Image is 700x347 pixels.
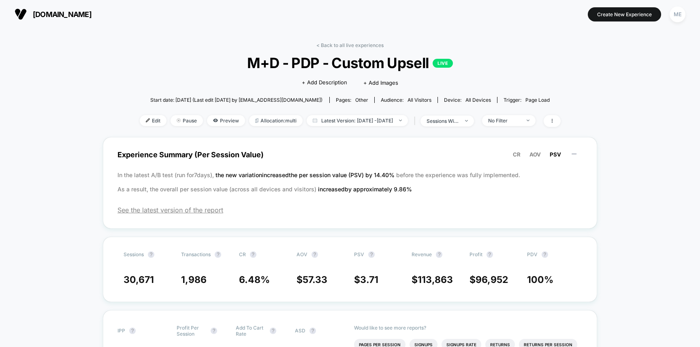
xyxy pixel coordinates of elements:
button: ? [436,251,442,258]
button: ME [667,6,688,23]
span: ASD [295,328,305,334]
span: + Add Description [302,79,347,87]
span: + Add Images [363,79,398,86]
div: ME [670,6,685,22]
button: ? [250,251,256,258]
button: ? [309,328,316,334]
img: rebalance [255,118,258,123]
button: ? [368,251,375,258]
button: AOV [527,151,543,158]
span: 3.71 [360,274,378,285]
span: See the latest version of the report [117,206,583,214]
p: LIVE [433,59,453,68]
span: $ [470,274,508,285]
button: ? [148,251,154,258]
p: In the latest A/B test (run for 7 days), before the experience was fully implemented. As a result... [117,168,583,196]
span: Pause [171,115,203,126]
span: 96,952 [476,274,508,285]
span: AOV [529,151,541,158]
button: [DOMAIN_NAME] [12,8,94,21]
span: IPP [117,328,125,334]
img: end [527,120,529,121]
button: Create New Experience [588,7,661,21]
span: PSV [550,151,561,158]
p: Would like to see more reports? [354,325,583,331]
span: | [412,115,420,127]
button: CR [510,151,523,158]
img: edit [146,118,150,122]
span: the new variation increased the per session value (PSV) by 14.40 % [216,171,396,178]
img: end [399,120,402,121]
span: 6.48 % [239,274,270,285]
span: 30,671 [124,274,154,285]
span: Preview [207,115,245,126]
span: increased by approximately 9.86 % [318,186,412,193]
span: 57.33 [303,274,327,285]
div: Audience: [381,97,431,103]
span: Experience Summary (Per Session Value) [117,146,583,164]
span: Device: [437,97,497,103]
img: calendar [313,118,317,122]
span: $ [297,274,327,285]
button: ? [270,328,276,334]
span: Allocation: multi [249,115,303,126]
span: Edit [140,115,166,126]
div: Pages: [336,97,368,103]
span: All Visitors [408,97,431,103]
span: CR [513,151,521,158]
div: sessions with impression [427,118,459,124]
img: end [177,118,181,122]
span: other [355,97,368,103]
span: AOV [297,251,307,257]
span: 100 % [527,274,553,285]
span: Profit [470,251,482,257]
span: PSV [354,251,364,257]
button: ? [215,251,221,258]
span: Profit Per Session [177,325,207,337]
span: [DOMAIN_NAME] [33,10,92,19]
span: Revenue [412,251,432,257]
img: Visually logo [15,8,27,20]
button: ? [312,251,318,258]
a: < Back to all live experiences [316,42,384,48]
button: ? [211,328,217,334]
button: ? [129,328,136,334]
div: No Filter [488,118,521,124]
button: ? [542,251,548,258]
span: Page Load [525,97,550,103]
span: M+D - PDP - Custom Upsell [160,54,539,71]
span: all devices [465,97,491,103]
span: 113,863 [418,274,453,285]
img: end [465,120,468,122]
span: PDV [527,251,538,257]
div: Trigger: [504,97,550,103]
span: $ [354,274,378,285]
span: Start date: [DATE] (Last edit [DATE] by [EMAIL_ADDRESS][DOMAIN_NAME]) [150,97,322,103]
span: $ [412,274,453,285]
button: ? [487,251,493,258]
button: PSV [547,151,563,158]
span: 1,986 [181,274,207,285]
span: Transactions [181,251,211,257]
span: CR [239,251,246,257]
span: Sessions [124,251,144,257]
span: Latest Version: [DATE] - [DATE] [307,115,408,126]
span: Add To Cart Rate [236,325,266,337]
